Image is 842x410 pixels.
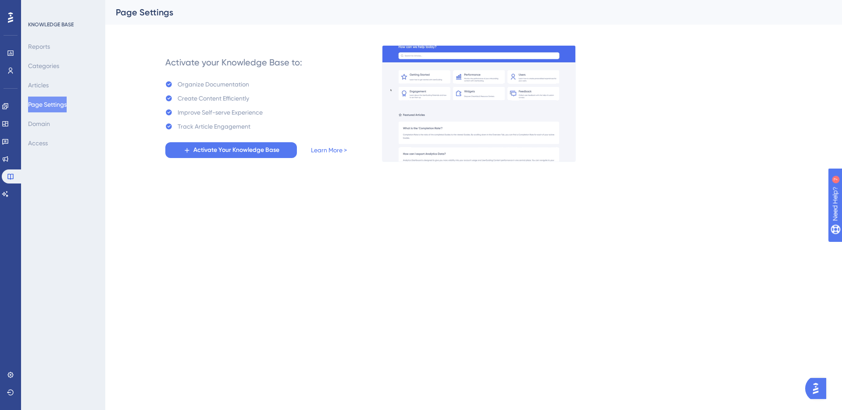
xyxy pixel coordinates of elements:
[193,145,279,155] span: Activate Your Knowledge Base
[311,145,347,155] a: Learn More >
[178,93,249,104] div: Create Content Efficiently
[28,39,50,54] button: Reports
[178,121,250,132] div: Track Article Engagement
[178,107,263,118] div: Improve Self-serve Experience
[28,97,67,112] button: Page Settings
[28,58,59,74] button: Categories
[116,6,810,18] div: Page Settings
[61,4,64,11] div: 7
[28,21,74,28] div: KNOWLEDGE BASE
[28,77,49,93] button: Articles
[382,45,576,162] img: a27db7f7ef9877a438c7956077c236be.gif
[28,116,50,132] button: Domain
[21,2,55,13] span: Need Help?
[178,79,249,90] div: Organize Documentation
[805,375,831,402] iframe: UserGuiding AI Assistant Launcher
[28,135,48,151] button: Access
[165,56,302,68] div: Activate your Knowledge Base to:
[165,142,297,158] button: Activate Your Knowledge Base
